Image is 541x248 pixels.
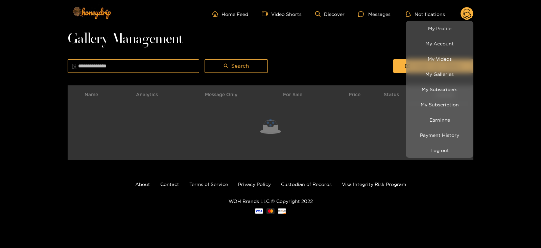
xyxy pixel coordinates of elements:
button: Log out [407,144,472,156]
a: My Account [407,38,472,49]
a: My Galleries [407,68,472,80]
a: Earnings [407,114,472,126]
a: My Videos [407,53,472,65]
a: Payment History [407,129,472,141]
a: My Subscribers [407,83,472,95]
a: My Subscription [407,99,472,110]
a: My Profile [407,22,472,34]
